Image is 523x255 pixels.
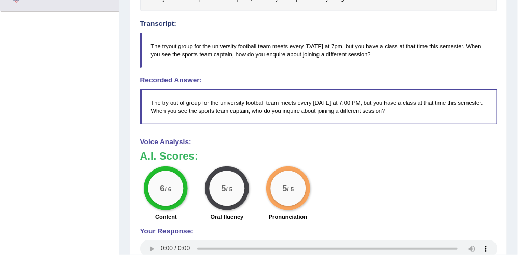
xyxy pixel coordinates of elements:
blockquote: The try out of group for the university football team meets every [DATE] at 7:00 PM, but you have... [140,89,498,124]
big: 5 [222,183,226,193]
big: 6 [160,183,165,193]
small: / 5 [226,186,233,192]
small: / 5 [287,186,294,192]
h4: Voice Analysis: [140,138,498,146]
label: Oral fluency [211,212,244,221]
label: Content [155,212,177,221]
big: 5 [282,183,287,193]
small: / 6 [165,186,172,192]
b: A.I. Scores: [140,150,198,162]
label: Pronunciation [269,212,307,221]
blockquote: The tryout group for the university football team meets every [DATE] at 7pm, but you have a class... [140,33,498,68]
h4: Recorded Answer: [140,77,498,84]
h4: Your Response: [140,228,498,235]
